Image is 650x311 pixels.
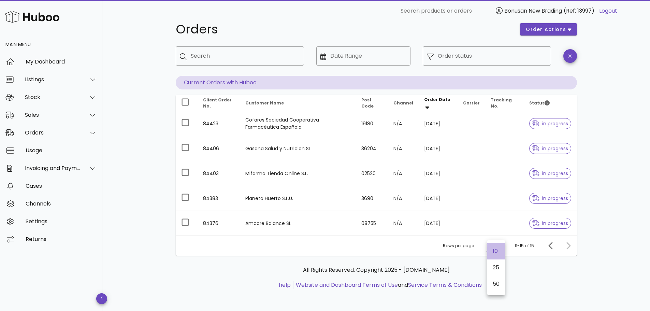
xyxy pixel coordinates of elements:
td: [DATE] [419,136,457,161]
td: 84406 [198,136,240,161]
span: Status [529,100,550,106]
button: order actions [520,23,577,36]
td: Planeta Huerto S.L.U. [240,186,356,211]
span: Carrier [463,100,480,106]
td: [DATE] [419,211,457,236]
td: [DATE] [419,161,457,186]
p: Current Orders with Huboo [176,76,577,89]
a: help [279,281,291,289]
div: Settings [26,218,97,225]
span: Client Order No. [203,97,232,109]
td: [DATE] [419,111,457,136]
td: 84383 [198,186,240,211]
td: 19180 [356,111,388,136]
span: Post Code [361,97,374,109]
td: Gasana Salud y Nutricion SL [240,136,356,161]
span: Order Date [424,97,450,102]
th: Status [524,95,577,111]
td: 02520 [356,161,388,186]
span: (Ref: 13997) [564,7,594,15]
span: in progress [532,171,568,176]
td: 84403 [198,161,240,186]
div: 25 [493,264,500,271]
span: Channel [393,100,413,106]
span: Tracking No. [491,97,512,109]
div: Usage [26,147,97,154]
li: and [293,281,482,289]
div: Stock [25,94,81,100]
td: 84423 [198,111,240,136]
td: N/A [388,211,419,236]
span: in progress [532,196,568,201]
td: 36204 [356,136,388,161]
h1: Orders [176,23,512,36]
div: Cases [26,183,97,189]
td: 3690 [356,186,388,211]
span: Customer Name [245,100,284,106]
div: Channels [26,200,97,207]
td: N/A [388,161,419,186]
div: Rows per page: [443,236,502,256]
td: Amcore Balance SL [240,211,356,236]
a: Website and Dashboard Terms of Use [296,281,398,289]
div: Listings [25,76,81,83]
div: 10Rows per page: [487,240,502,251]
td: N/A [388,111,419,136]
a: Service Terms & Conditions [408,281,482,289]
p: All Rights Reserved. Copyright 2025 - [DOMAIN_NAME] [181,266,572,274]
th: Tracking No. [485,95,524,111]
td: 84376 [198,211,240,236]
td: Mifarma Tienda Online S.L. [240,161,356,186]
div: My Dashboard [26,58,97,65]
th: Channel [388,95,419,111]
div: 10 [487,243,491,249]
td: Cofares Sociedad Cooperativa Farmacéutica Española [240,111,356,136]
th: Order Date: Sorted descending. Activate to remove sorting. [419,95,457,111]
span: Bonusan New Brading [504,7,562,15]
td: N/A [388,136,419,161]
a: Logout [599,7,617,15]
img: Huboo Logo [5,10,59,24]
th: Carrier [458,95,485,111]
td: 08755 [356,211,388,236]
div: 10 [493,248,500,254]
div: Orders [25,129,81,136]
th: Client Order No. [198,95,240,111]
td: N/A [388,186,419,211]
div: Returns [26,236,97,242]
div: Invoicing and Payments [25,165,81,171]
th: Post Code [356,95,388,111]
div: 11-15 of 15 [515,243,534,249]
div: 50 [493,281,500,287]
span: in progress [532,121,568,126]
span: in progress [532,221,568,226]
div: Sales [25,112,81,118]
th: Customer Name [240,95,356,111]
button: Previous page [545,240,557,252]
td: [DATE] [419,186,457,211]
span: order actions [525,26,566,33]
span: in progress [532,146,568,151]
